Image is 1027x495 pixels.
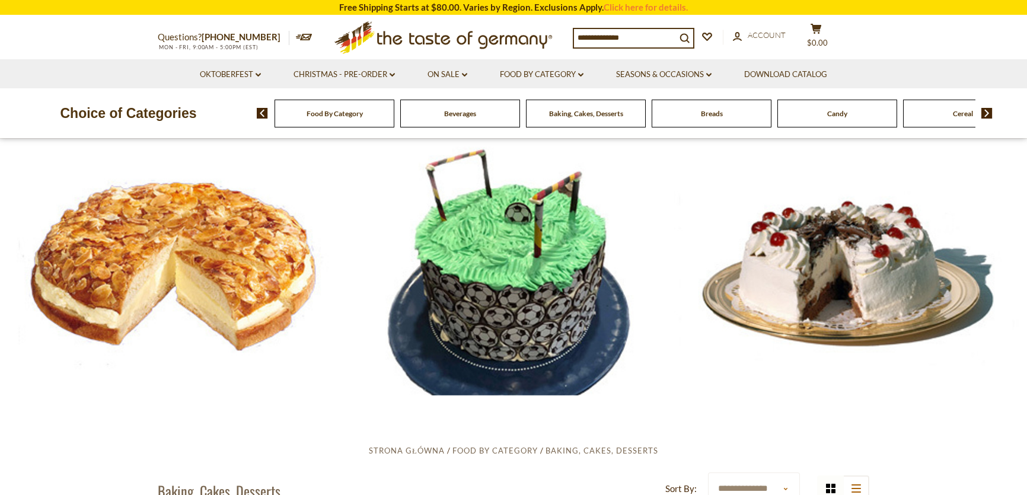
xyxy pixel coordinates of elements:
a: Breads [701,109,723,118]
a: Christmas - PRE-ORDER [294,68,395,81]
a: Click here for details. [604,2,688,12]
a: Account [733,29,786,42]
a: Baking, Cakes, Desserts [549,109,623,118]
p: Questions? [158,30,289,45]
a: Strona główna [369,446,445,455]
a: On Sale [428,68,467,81]
a: Seasons & Occasions [616,68,712,81]
span: $0.00 [807,38,828,47]
a: Beverages [444,109,476,118]
span: Account [748,30,786,40]
button: $0.00 [798,23,834,53]
span: MON - FRI, 9:00AM - 5:00PM (EST) [158,44,259,50]
a: Download Catalog [744,68,827,81]
a: Candy [827,109,847,118]
a: Baking, Cakes, Desserts [546,446,658,455]
a: [PHONE_NUMBER] [202,31,280,42]
a: Food By Category [452,446,538,455]
img: previous arrow [257,108,268,119]
a: Food By Category [500,68,583,81]
img: next arrow [981,108,993,119]
a: Food By Category [307,109,363,118]
a: Oktoberfest [200,68,261,81]
a: Cereal [953,109,973,118]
